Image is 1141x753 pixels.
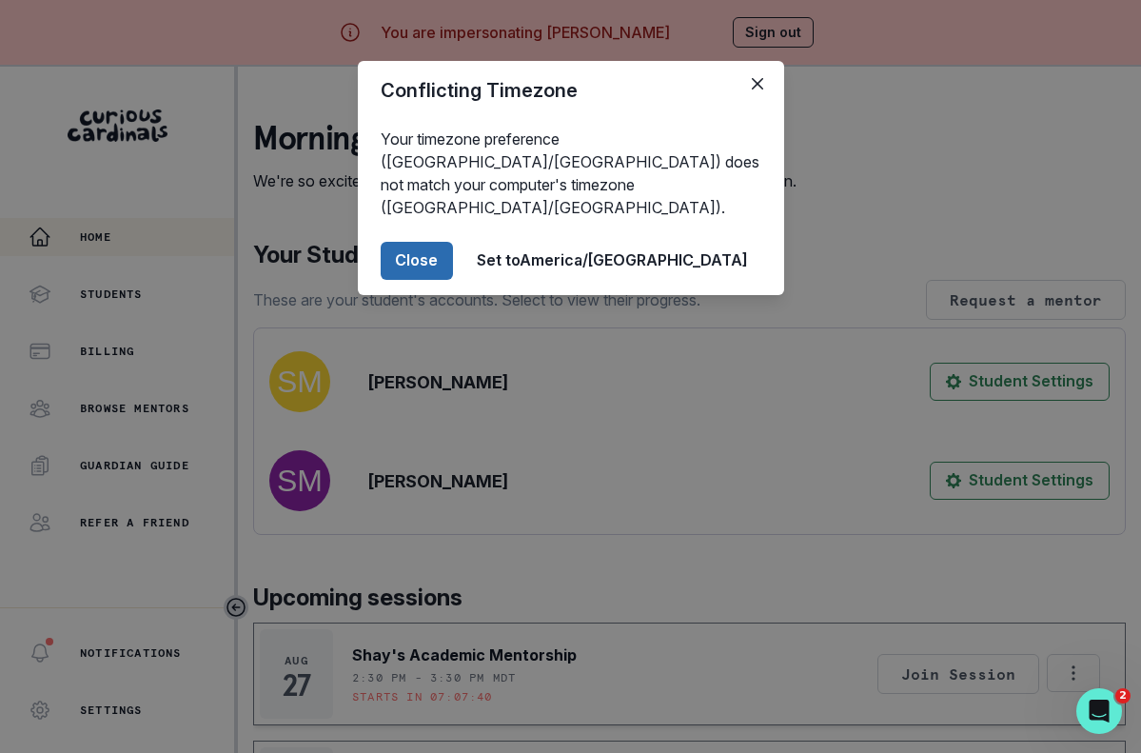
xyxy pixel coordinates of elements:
[358,61,784,120] header: Conflicting Timezone
[742,69,773,99] button: Close
[1115,688,1131,703] span: 2
[358,120,784,227] div: Your timezone preference ([GEOGRAPHIC_DATA]/[GEOGRAPHIC_DATA]) does not match your computer's tim...
[464,242,761,280] button: Set toAmerica/[GEOGRAPHIC_DATA]
[1076,688,1122,734] iframe: Intercom live chat
[381,242,453,280] button: Close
